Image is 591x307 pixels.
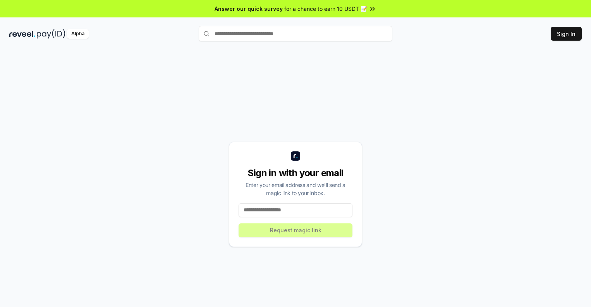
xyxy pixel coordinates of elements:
[284,5,367,13] span: for a chance to earn 10 USDT 📝
[67,29,89,39] div: Alpha
[239,181,352,197] div: Enter your email address and we’ll send a magic link to your inbox.
[239,167,352,179] div: Sign in with your email
[215,5,283,13] span: Answer our quick survey
[551,27,582,41] button: Sign In
[291,151,300,161] img: logo_small
[9,29,35,39] img: reveel_dark
[37,29,65,39] img: pay_id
